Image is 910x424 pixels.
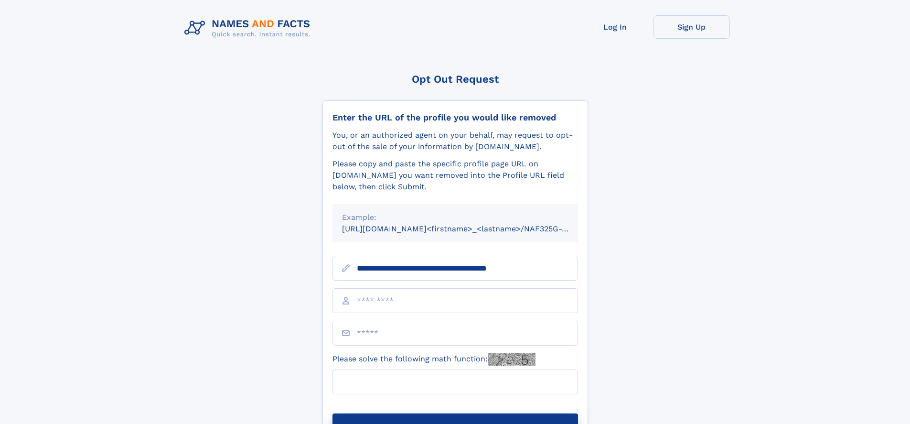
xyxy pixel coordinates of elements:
div: Please copy and paste the specific profile page URL on [DOMAIN_NAME] you want removed into the Pr... [332,158,578,193]
label: Please solve the following math function: [332,353,535,366]
div: You, or an authorized agent on your behalf, may request to opt-out of the sale of your informatio... [332,130,578,152]
a: Sign Up [653,15,730,39]
div: Example: [342,212,568,223]
div: Opt Out Request [322,73,588,85]
small: [URL][DOMAIN_NAME]<firstname>_<lastname>/NAF325G-xxxxxxxx [342,224,596,233]
a: Log In [577,15,653,39]
img: Logo Names and Facts [181,15,318,41]
div: Enter the URL of the profile you would like removed [332,112,578,123]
